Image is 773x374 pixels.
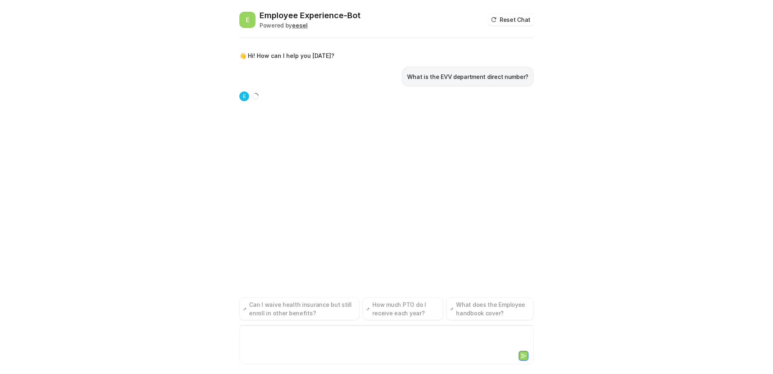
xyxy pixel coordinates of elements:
button: What does the Employee handbook cover? [446,297,534,320]
button: Reset Chat [488,14,534,25]
p: 👋 Hi! How can I help you [DATE]? [239,51,334,61]
h2: Employee Experience-Bot [260,10,361,21]
b: eesel [292,22,308,29]
button: How much PTO do I receive each year? [363,297,443,320]
span: E [239,91,249,101]
div: Powered by [260,21,361,30]
button: Can I waive health insurance but still enroll in other benefits? [239,297,359,320]
span: E [239,12,256,28]
p: What is the EVV department direct number? [407,72,528,82]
